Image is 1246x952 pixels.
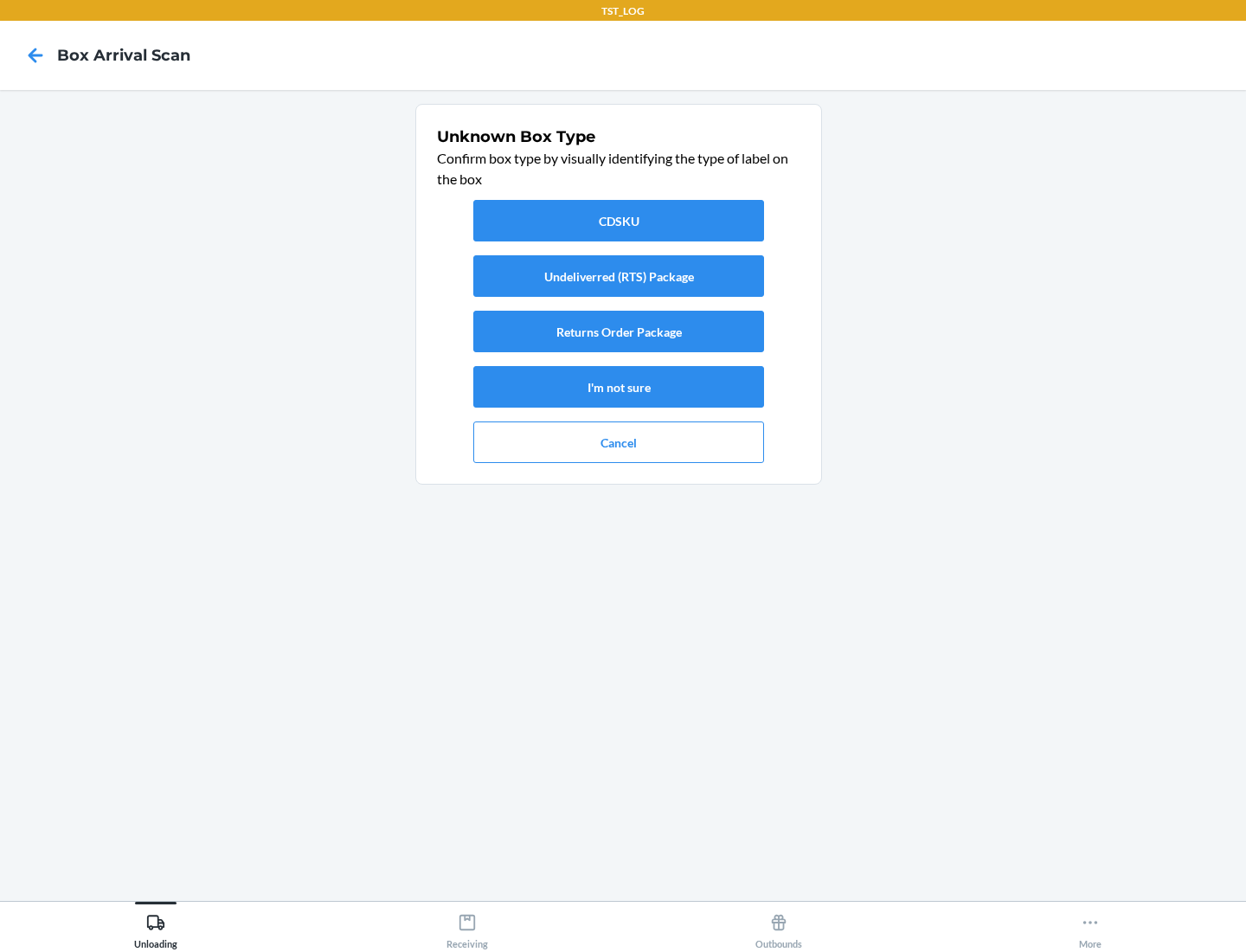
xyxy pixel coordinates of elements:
[934,902,1246,949] button: More
[437,148,800,190] p: Confirm box type by visually identifying the type of label on the box
[473,366,764,408] button: I'm not sure
[755,906,802,949] div: Outbounds
[57,44,190,67] h4: Box Arrival Scan
[473,255,764,297] button: Undeliverred (RTS) Package
[623,902,934,949] button: Outbounds
[1079,906,1101,949] div: More
[437,125,800,148] h1: Unknown Box Type
[473,421,764,463] button: Cancel
[473,200,764,241] button: CDSKU
[134,906,177,949] div: Unloading
[473,311,764,352] button: Returns Order Package
[311,902,623,949] button: Receiving
[446,906,488,949] div: Receiving
[601,3,645,19] p: TST_LOG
